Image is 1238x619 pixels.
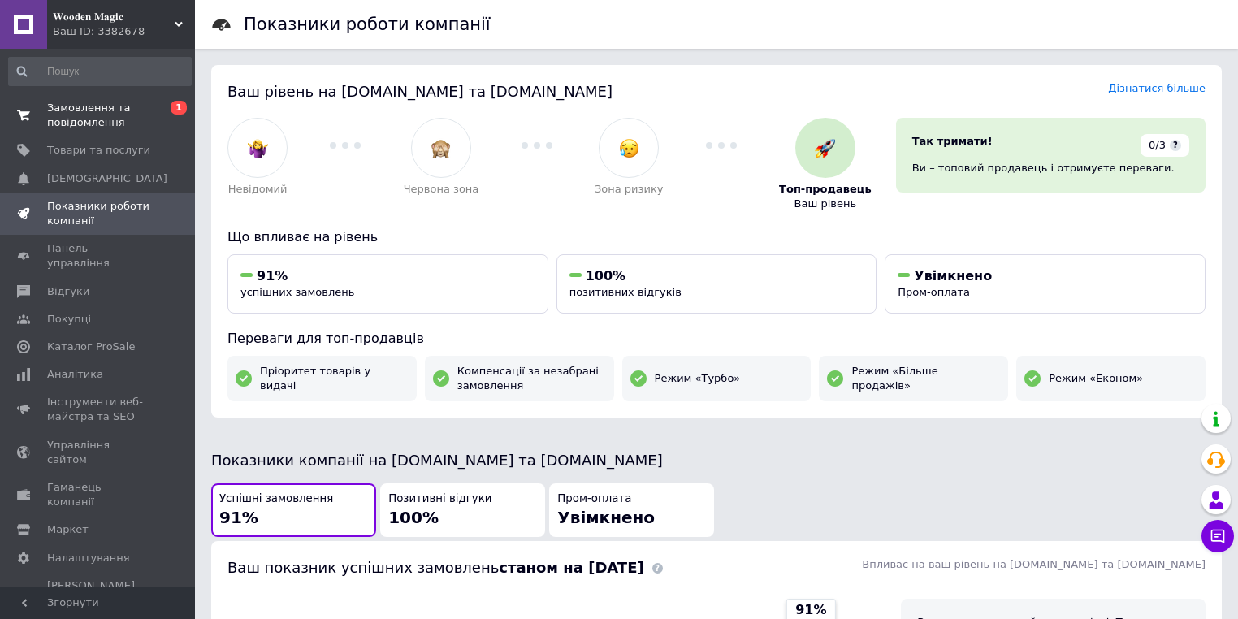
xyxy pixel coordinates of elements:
[228,182,288,197] span: Невідомий
[1201,520,1234,552] button: Чат з покупцем
[499,559,643,576] b: станом на [DATE]
[47,284,89,299] span: Відгуки
[47,312,91,327] span: Покупці
[260,364,409,393] span: Пріоритет товарів у видачі
[794,197,857,211] span: Ваш рівень
[211,452,663,469] span: Показники компанії на [DOMAIN_NAME] та [DOMAIN_NAME]
[240,286,354,298] span: успішних замовлень
[47,395,150,424] span: Інструменти веб-майстра та SEO
[1170,140,1181,151] span: ?
[227,254,548,314] button: 91%успішних замовлень
[171,101,187,115] span: 1
[227,331,424,346] span: Переваги для топ-продавців
[53,10,175,24] span: 𝐖𝐨𝐨𝐝𝐞𝐧 𝐌𝐚𝐠𝐢𝐜
[47,241,150,271] span: Панель управління
[549,483,714,538] button: Пром-оплатаУвімкнено
[244,15,491,34] h1: Показники роботи компанії
[47,551,130,565] span: Налаштування
[211,483,376,538] button: Успішні замовлення91%
[862,558,1206,570] span: Впливає на ваш рівень на [DOMAIN_NAME] та [DOMAIN_NAME]
[388,491,491,507] span: Позитивні відгуки
[404,182,479,197] span: Червона зона
[380,483,545,538] button: Позитивні відгуки100%
[885,254,1206,314] button: УвімкненоПром-оплата
[219,491,333,507] span: Успішні замовлення
[851,364,1000,393] span: Режим «Більше продажів»
[914,268,992,284] span: Увімкнено
[227,559,644,576] span: Ваш показник успішних замовлень
[47,367,103,382] span: Аналітика
[257,268,288,284] span: 91%
[619,138,639,158] img: :disappointed_relieved:
[795,601,826,619] span: 91%
[53,24,195,39] div: Ваш ID: 3382678
[8,57,192,86] input: Пошук
[47,438,150,467] span: Управління сайтом
[47,480,150,509] span: Гаманець компанії
[898,286,970,298] span: Пром-оплата
[557,508,655,527] span: Увімкнено
[912,161,1189,175] div: Ви – топовий продавець і отримуєте переваги.
[47,143,150,158] span: Товари та послуги
[569,286,682,298] span: позитивних відгуків
[779,182,872,197] span: Топ-продавець
[388,508,439,527] span: 100%
[219,508,258,527] span: 91%
[912,135,993,147] span: Так тримати!
[248,138,268,158] img: :woman-shrugging:
[47,340,135,354] span: Каталог ProSale
[47,101,150,130] span: Замовлення та повідомлення
[655,371,741,386] span: Режим «Турбо»
[1108,82,1206,94] a: Дізнатися більше
[557,491,631,507] span: Пром-оплата
[47,171,167,186] span: [DEMOGRAPHIC_DATA]
[227,83,613,100] span: Ваш рівень на [DOMAIN_NAME] та [DOMAIN_NAME]
[1141,134,1189,157] div: 0/3
[47,199,150,228] span: Показники роботи компанії
[47,522,89,537] span: Маркет
[457,364,606,393] span: Компенсації за незабрані замовлення
[595,182,664,197] span: Зона ризику
[1049,371,1143,386] span: Режим «Економ»
[586,268,625,284] span: 100%
[815,138,835,158] img: :rocket:
[227,229,378,245] span: Що впливає на рівень
[556,254,877,314] button: 100%позитивних відгуків
[431,138,451,158] img: :see_no_evil:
